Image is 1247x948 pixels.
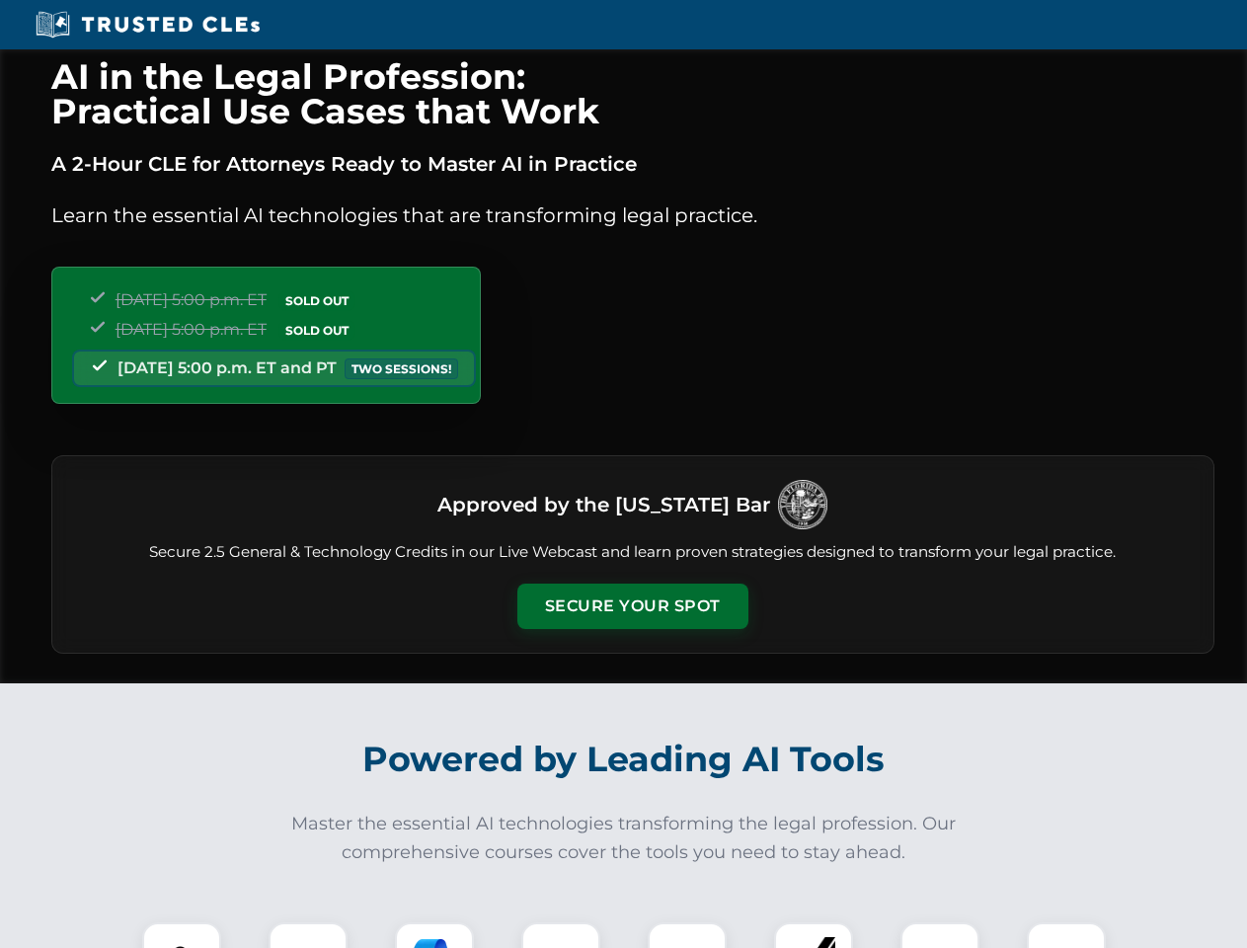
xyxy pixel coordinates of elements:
span: SOLD OUT [278,290,355,311]
p: Secure 2.5 General & Technology Credits in our Live Webcast and learn proven strategies designed ... [76,541,1190,564]
p: A 2-Hour CLE for Attorneys Ready to Master AI in Practice [51,148,1214,180]
span: [DATE] 5:00 p.m. ET [116,290,267,309]
h3: Approved by the [US_STATE] Bar [437,487,770,522]
h1: AI in the Legal Profession: Practical Use Cases that Work [51,59,1214,128]
span: SOLD OUT [278,320,355,341]
span: [DATE] 5:00 p.m. ET [116,320,267,339]
h2: Powered by Leading AI Tools [77,725,1171,794]
p: Master the essential AI technologies transforming the legal profession. Our comprehensive courses... [278,810,970,867]
img: Trusted CLEs [30,10,266,39]
p: Learn the essential AI technologies that are transforming legal practice. [51,199,1214,231]
img: Logo [778,480,827,529]
button: Secure Your Spot [517,584,748,629]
